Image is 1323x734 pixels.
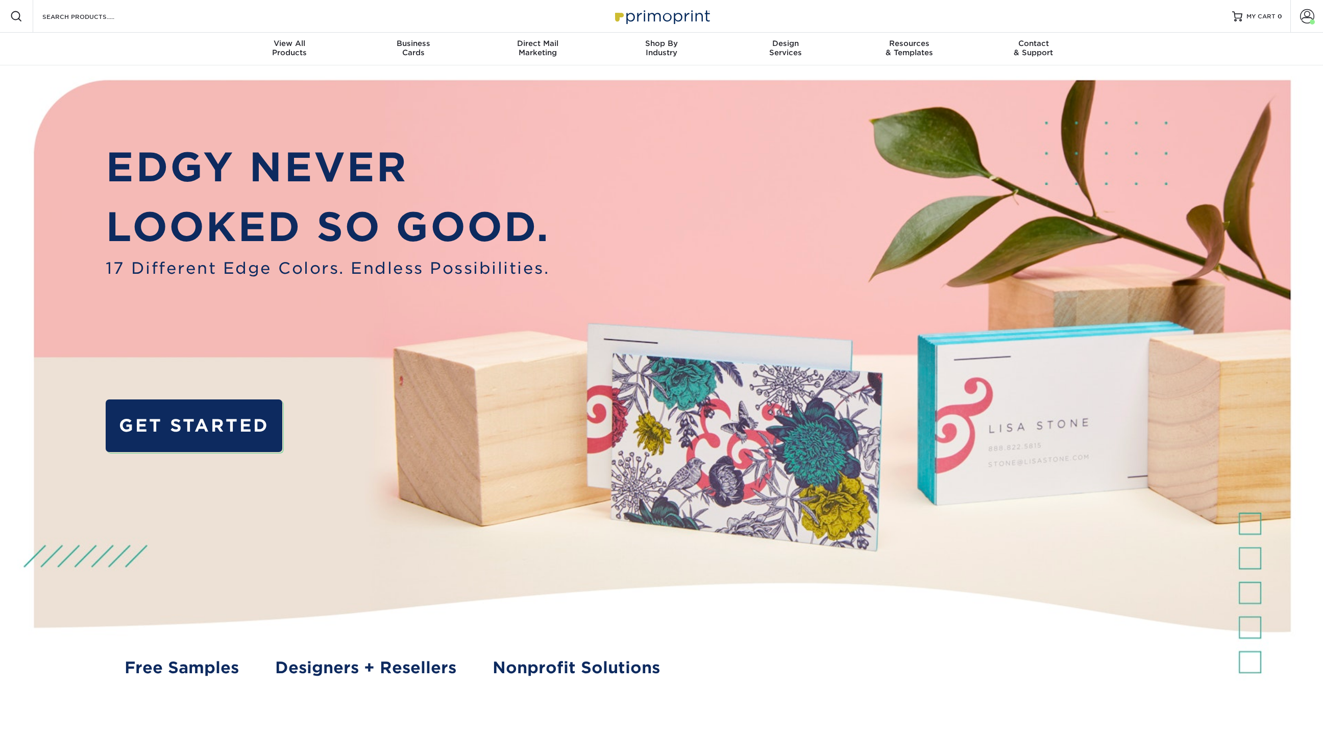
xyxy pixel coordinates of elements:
[106,399,282,452] a: GET STARTED
[847,39,971,48] span: Resources
[476,33,600,65] a: Direct MailMarketing
[352,39,476,48] span: Business
[228,39,352,48] span: View All
[847,39,971,57] div: & Templates
[275,656,456,680] a: Designers + Resellers
[971,33,1095,65] a: Contact& Support
[971,39,1095,48] span: Contact
[600,39,724,48] span: Shop By
[41,10,141,22] input: SEARCH PRODUCTS.....
[1278,13,1282,20] span: 0
[971,39,1095,57] div: & Support
[228,33,352,65] a: View AllProducts
[106,137,550,197] p: EDGY NEVER
[723,39,847,48] span: Design
[493,656,660,680] a: Nonprofit Solutions
[723,39,847,57] div: Services
[847,33,971,65] a: Resources& Templates
[228,39,352,57] div: Products
[600,39,724,57] div: Industry
[723,33,847,65] a: DesignServices
[1246,12,1276,21] span: MY CART
[610,5,713,27] img: Primoprint
[352,39,476,57] div: Cards
[106,256,550,280] span: 17 Different Edge Colors. Endless Possibilities.
[106,197,550,257] p: LOOKED SO GOOD.
[476,39,600,48] span: Direct Mail
[125,656,239,680] a: Free Samples
[352,33,476,65] a: BusinessCards
[600,33,724,65] a: Shop ByIndustry
[476,39,600,57] div: Marketing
